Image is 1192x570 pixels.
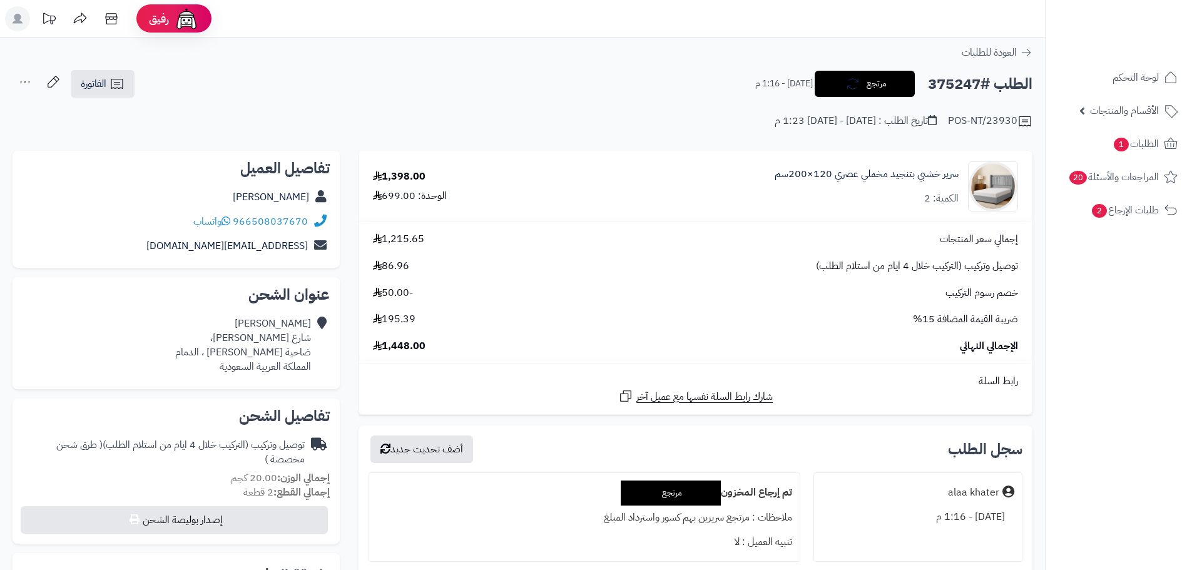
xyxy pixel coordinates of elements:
h3: سجل الطلب [948,442,1022,457]
a: واتساب [193,214,230,229]
b: تم إرجاع المخزون [721,485,792,500]
div: تنبيه العميل : لا [377,530,792,554]
span: شارك رابط السلة نفسها مع عميل آخر [636,390,773,404]
strong: إجمالي الوزن: [277,471,330,486]
div: ملاحظات : مرتجع سريرين بهم كسور واسترداد المبلغ [377,506,792,530]
span: 86.96 [373,259,409,273]
span: الطلبات [1113,135,1159,153]
h2: تفاصيل العميل [23,161,330,176]
img: logo-2.png [1107,35,1180,61]
div: alaa khater [948,486,999,500]
small: [DATE] - 1:16 م [755,78,813,90]
span: المراجعات والأسئلة [1068,168,1159,186]
div: الوحدة: 699.00 [373,189,447,203]
h2: تفاصيل الشحن [23,409,330,424]
span: رفيق [149,11,169,26]
small: 2 قطعة [243,485,330,500]
div: [PERSON_NAME] شارع [PERSON_NAME]، ضاحية [PERSON_NAME] ، الدمام المملكة العربية السعودية [175,317,311,374]
span: العودة للطلبات [962,45,1017,60]
a: المراجعات والأسئلة20 [1053,162,1184,192]
a: 966508037670 [233,214,308,229]
div: رابط السلة [364,374,1027,389]
span: ضريبة القيمة المضافة 15% [913,312,1018,327]
span: توصيل وتركيب (التركيب خلال 4 ايام من استلام الطلب) [816,259,1018,273]
span: -50.00 [373,286,413,300]
a: طلبات الإرجاع2 [1053,195,1184,225]
span: 1 [1114,138,1129,151]
span: طلبات الإرجاع [1091,201,1159,219]
strong: إجمالي القطع: [273,485,330,500]
a: العودة للطلبات [962,45,1032,60]
h2: الطلب #375247 [928,71,1032,97]
a: الفاتورة [71,70,135,98]
div: توصيل وتركيب (التركيب خلال 4 ايام من استلام الطلب) [23,438,305,467]
a: سرير خشبي بتنجيد مخملي عصري 120×200سم [775,167,959,181]
span: 2 [1092,204,1107,218]
span: الفاتورة [81,76,106,91]
a: تحديثات المنصة [33,6,64,34]
span: لوحة التحكم [1113,69,1159,86]
span: خصم رسوم التركيب [945,286,1018,300]
button: أضف تحديث جديد [370,435,473,463]
div: 1,398.00 [373,170,425,184]
span: 195.39 [373,312,415,327]
div: POS-NT/23930 [948,114,1032,129]
span: ( طرق شحن مخصصة ) [56,437,305,467]
h2: عنوان الشحن [23,287,330,302]
span: 1,215.65 [373,232,424,247]
div: [DATE] - 1:16 م [822,505,1014,529]
button: مرتجع [815,71,915,97]
a: [PERSON_NAME] [233,190,309,205]
small: 20.00 كجم [231,471,330,486]
span: الأقسام والمنتجات [1090,102,1159,120]
a: الطلبات1 [1053,129,1184,159]
a: شارك رابط السلة نفسها مع عميل آخر [618,389,773,404]
img: 1756283397-1-90x90.jpg [969,161,1017,211]
button: إصدار بوليصة الشحن [21,506,328,534]
a: [EMAIL_ADDRESS][DOMAIN_NAME] [146,238,308,253]
span: 1,448.00 [373,339,425,354]
img: ai-face.png [174,6,199,31]
div: مرتجع [621,481,721,506]
div: الكمية: 2 [924,191,959,206]
a: لوحة التحكم [1053,63,1184,93]
span: إجمالي سعر المنتجات [940,232,1018,247]
span: الإجمالي النهائي [960,339,1018,354]
div: تاريخ الطلب : [DATE] - [DATE] 1:23 م [775,114,937,128]
span: 20 [1069,171,1087,185]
